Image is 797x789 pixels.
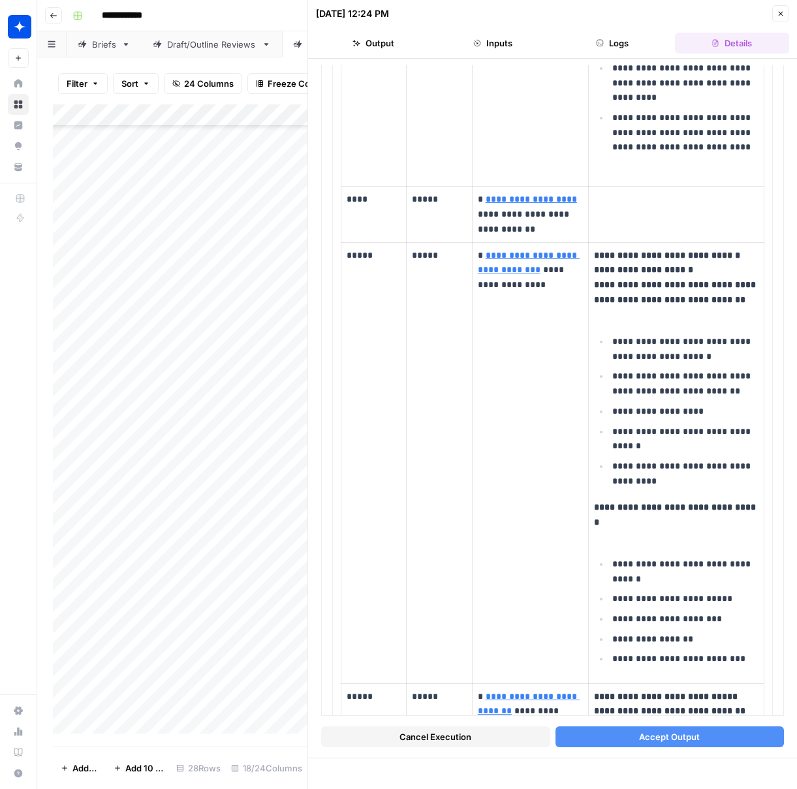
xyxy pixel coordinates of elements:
a: Your Data [8,157,29,178]
a: Opportunities [8,136,29,157]
button: Accept Output [555,726,785,747]
span: Sort [121,77,138,90]
button: Freeze Columns [247,73,343,94]
a: Home [8,73,29,94]
a: Settings [8,700,29,721]
span: Add Row [72,762,98,775]
button: Inputs [435,33,550,54]
button: Details [675,33,789,54]
button: Help + Support [8,763,29,784]
div: 28 Rows [171,758,226,779]
div: Briefs [92,38,116,51]
span: 24 Columns [184,77,234,90]
span: Freeze Columns [268,77,335,90]
button: Cancel Execution [321,726,550,747]
div: [DATE] 12:24 PM [316,7,389,20]
span: Filter [67,77,87,90]
button: Logs [555,33,670,54]
button: Sort [113,73,159,94]
a: Insights [8,115,29,136]
a: Article Creation [282,31,397,57]
span: Accept Output [639,730,700,743]
img: Wiz Logo [8,15,31,39]
button: 24 Columns [164,73,242,94]
span: Cancel Execution [399,730,471,743]
div: 18/24 Columns [226,758,307,779]
button: Add Row [53,758,106,779]
button: Output [316,33,430,54]
a: Briefs [67,31,142,57]
a: Learning Hub [8,742,29,763]
button: Workspace: Wiz [8,10,29,43]
div: Draft/Outline Reviews [167,38,257,51]
a: Usage [8,721,29,742]
button: Add 10 Rows [106,758,171,779]
span: Add 10 Rows [125,762,163,775]
a: Browse [8,94,29,115]
button: Filter [58,73,108,94]
a: Draft/Outline Reviews [142,31,282,57]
